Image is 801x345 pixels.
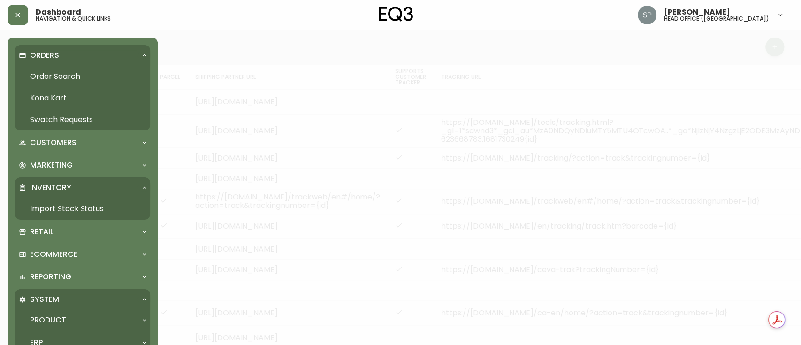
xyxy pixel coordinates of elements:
h5: head office ([GEOGRAPHIC_DATA]) [664,16,769,22]
p: Product [30,315,66,325]
p: Retail [30,227,53,237]
div: Retail [15,222,150,242]
a: Swatch Requests [15,109,150,130]
p: Customers [30,138,76,148]
span: Dashboard [36,8,81,16]
h5: navigation & quick links [36,16,111,22]
span: [PERSON_NAME] [664,8,730,16]
p: Marketing [30,160,73,170]
div: Customers [15,132,150,153]
a: Order Search [15,66,150,87]
p: Inventory [30,183,71,193]
img: logo [379,7,413,22]
img: 0cb179e7bf3690758a1aaa5f0aafa0b4 [638,6,656,24]
div: Orders [15,45,150,66]
div: Ecommerce [15,244,150,265]
p: Ecommerce [30,249,77,260]
div: Reporting [15,267,150,287]
a: Import Stock Status [15,198,150,220]
p: System [30,294,59,305]
div: Inventory [15,177,150,198]
div: Marketing [15,155,150,176]
div: System [15,289,150,310]
p: Reporting [30,272,71,282]
p: Orders [30,50,59,61]
a: Kona Kart [15,87,150,109]
div: Product [15,310,150,330]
